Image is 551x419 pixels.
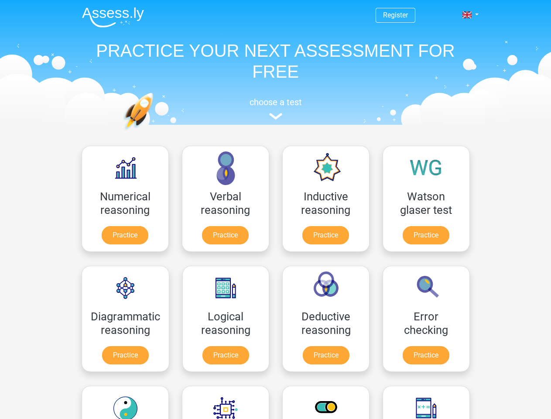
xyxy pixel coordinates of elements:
[75,40,476,82] h1: PRACTICE YOUR NEXT ASSESSMENT FOR FREE
[383,11,408,19] a: Register
[403,226,449,244] a: Practice
[303,346,349,364] a: Practice
[202,346,249,364] a: Practice
[123,93,187,172] img: practice
[82,7,144,27] img: Assessly
[102,226,148,244] a: Practice
[269,113,282,120] img: assessment
[403,346,449,364] a: Practice
[75,97,476,120] a: choose a test
[302,226,349,244] a: Practice
[202,226,249,244] a: Practice
[102,346,149,364] a: Practice
[75,97,476,107] h5: choose a test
